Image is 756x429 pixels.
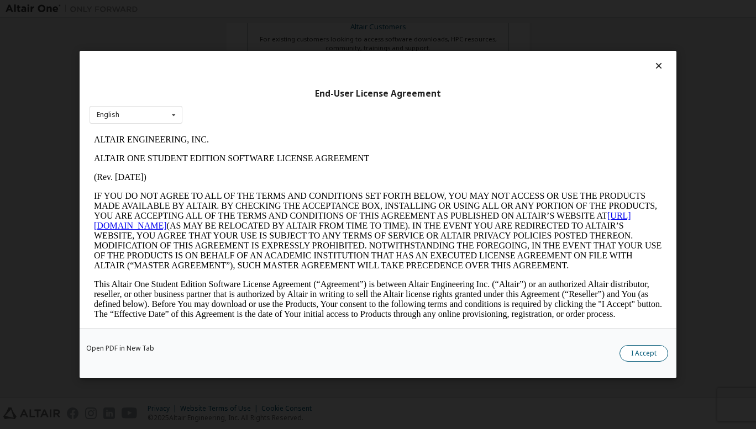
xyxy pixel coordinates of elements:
[4,81,542,100] a: [URL][DOMAIN_NAME]
[620,345,668,362] button: I Accept
[4,42,573,52] p: (Rev. [DATE])
[90,88,666,99] div: End-User License Agreement
[86,345,154,352] a: Open PDF in New Tab
[97,112,119,118] div: English
[4,23,573,33] p: ALTAIR ONE STUDENT EDITION SOFTWARE LICENSE AGREEMENT
[4,4,573,14] p: ALTAIR ENGINEERING, INC.
[4,61,573,140] p: IF YOU DO NOT AGREE TO ALL OF THE TERMS AND CONDITIONS SET FORTH BELOW, YOU MAY NOT ACCESS OR USE...
[4,149,573,189] p: This Altair One Student Edition Software License Agreement (“Agreement”) is between Altair Engine...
